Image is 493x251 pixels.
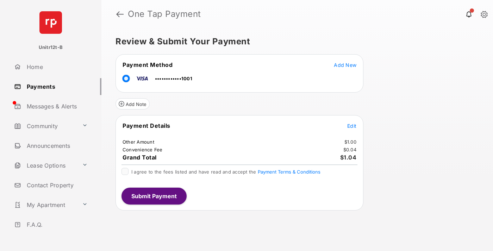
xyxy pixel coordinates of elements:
[116,98,150,109] button: Add Note
[343,146,357,153] td: $0.04
[123,122,170,129] span: Payment Details
[11,58,101,75] a: Home
[11,118,79,134] a: Community
[116,37,473,46] h5: Review & Submit Your Payment
[334,61,356,68] button: Add New
[334,62,356,68] span: Add New
[155,76,192,81] span: ••••••••••••1001
[121,188,187,205] button: Submit Payment
[11,196,79,213] a: My Apartment
[131,169,320,175] span: I agree to the fees listed and have read and accept the
[39,44,63,51] p: Unitr12t-B
[344,139,357,145] td: $1.00
[123,61,173,68] span: Payment Method
[258,169,320,175] button: I agree to the fees listed and have read and accept the
[11,216,101,233] a: F.A.Q.
[11,137,101,154] a: Announcements
[347,122,356,129] button: Edit
[11,98,101,115] a: Messages & Alerts
[11,177,101,194] a: Contact Property
[123,154,157,161] span: Grand Total
[347,123,356,129] span: Edit
[39,11,62,34] img: svg+xml;base64,PHN2ZyB4bWxucz0iaHR0cDovL3d3dy53My5vcmcvMjAwMC9zdmciIHdpZHRoPSI2NCIgaGVpZ2h0PSI2NC...
[122,146,163,153] td: Convenience Fee
[11,78,101,95] a: Payments
[11,157,79,174] a: Lease Options
[128,10,201,18] strong: One Tap Payment
[122,139,155,145] td: Other Amount
[340,154,357,161] span: $1.04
